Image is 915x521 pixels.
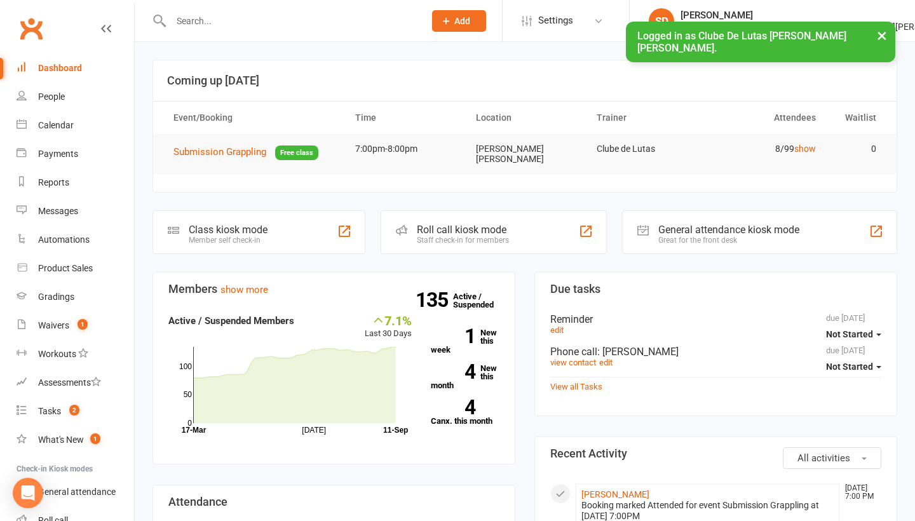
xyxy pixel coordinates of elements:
[585,134,706,164] td: Clube de Lutas
[275,145,318,160] span: Free class
[38,406,61,416] div: Tasks
[167,12,416,30] input: Search...
[38,206,78,216] div: Messages
[38,349,76,359] div: Workouts
[416,290,453,309] strong: 135
[38,487,116,497] div: General attendance
[826,362,873,372] span: Not Started
[826,329,873,339] span: Not Started
[464,102,585,134] th: Location
[38,234,90,245] div: Automations
[454,16,470,26] span: Add
[658,224,799,236] div: General attendance kiosk mode
[78,319,88,330] span: 1
[432,10,486,32] button: Add
[168,283,499,295] h3: Members
[38,177,69,187] div: Reports
[168,315,294,327] strong: Active / Suspended Members
[453,283,509,318] a: 135Active / Suspended
[17,311,134,340] a: Waivers 1
[649,8,674,34] div: SD
[38,120,74,130] div: Calendar
[783,447,881,469] button: All activities
[417,224,509,236] div: Roll call kiosk mode
[38,377,101,388] div: Assessments
[871,22,893,49] button: ×
[599,358,613,367] a: edit
[417,236,509,245] div: Staff check-in for members
[344,134,464,164] td: 7:00pm-8:00pm
[797,452,850,464] span: All activities
[365,313,412,341] div: Last 30 Days
[706,102,827,134] th: Attendees
[17,140,134,168] a: Payments
[17,340,134,369] a: Workouts
[550,346,881,358] div: Phone call
[826,323,881,346] button: Not Started
[38,320,69,330] div: Waivers
[597,346,679,358] span: : [PERSON_NAME]
[173,146,266,158] span: Submission Grappling
[17,426,134,454] a: What's New1
[431,362,475,381] strong: 4
[17,397,134,426] a: Tasks 2
[431,327,475,346] strong: 1
[162,102,344,134] th: Event/Booking
[38,149,78,159] div: Payments
[15,13,47,44] a: Clubworx
[706,134,827,164] td: 8/99
[17,254,134,283] a: Product Sales
[173,144,318,160] button: Submission GrapplingFree class
[17,369,134,397] a: Assessments
[220,284,268,295] a: show more
[550,325,564,335] a: edit
[168,496,499,508] h3: Attendance
[38,292,74,302] div: Gradings
[17,226,134,254] a: Automations
[658,236,799,245] div: Great for the front desk
[826,355,881,378] button: Not Started
[189,236,268,245] div: Member self check-in
[38,263,93,273] div: Product Sales
[17,168,134,197] a: Reports
[431,400,499,425] a: 4Canx. this month
[431,364,499,389] a: 4New this month
[839,484,881,501] time: [DATE] 7:00 PM
[344,102,464,134] th: Time
[167,74,883,87] h3: Coming up [DATE]
[365,313,412,327] div: 7.1%
[550,382,602,391] a: View all Tasks
[17,478,134,506] a: General attendance kiosk mode
[464,134,585,174] td: [PERSON_NAME] [PERSON_NAME]
[17,283,134,311] a: Gradings
[794,144,816,154] a: show
[550,358,596,367] a: view contact
[38,91,65,102] div: People
[17,54,134,83] a: Dashboard
[581,489,649,499] a: [PERSON_NAME]
[550,447,881,460] h3: Recent Activity
[189,224,268,236] div: Class kiosk mode
[90,433,100,444] span: 1
[69,405,79,416] span: 2
[431,328,499,354] a: 1New this week
[17,197,134,226] a: Messages
[13,478,43,508] div: Open Intercom Messenger
[38,63,82,73] div: Dashboard
[550,283,881,295] h3: Due tasks
[827,134,888,164] td: 0
[637,30,846,54] span: Logged in as Clube De Lutas [PERSON_NAME] [PERSON_NAME].
[38,435,84,445] div: What's New
[585,102,706,134] th: Trainer
[550,313,881,325] div: Reminder
[827,102,888,134] th: Waitlist
[431,398,475,417] strong: 4
[538,6,573,35] span: Settings
[17,111,134,140] a: Calendar
[17,83,134,111] a: People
